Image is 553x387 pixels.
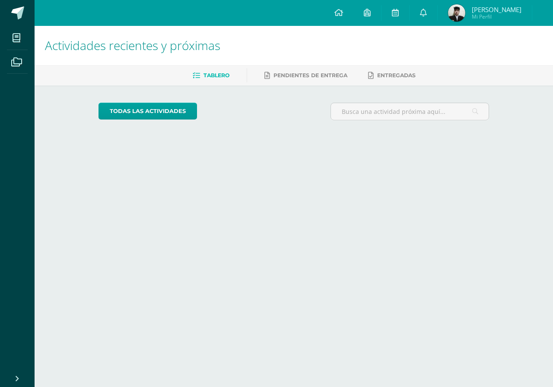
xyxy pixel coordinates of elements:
[377,72,416,79] span: Entregadas
[472,5,521,14] span: [PERSON_NAME]
[472,13,521,20] span: Mi Perfil
[99,103,197,120] a: todas las Actividades
[448,4,465,22] img: ca525d3112f16ef1e62506661086bc5a.png
[368,69,416,82] a: Entregadas
[331,103,489,120] input: Busca una actividad próxima aquí...
[45,37,220,53] span: Actividades recientes y próximas
[264,69,347,82] a: Pendientes de entrega
[193,69,229,82] a: Tablero
[203,72,229,79] span: Tablero
[273,72,347,79] span: Pendientes de entrega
